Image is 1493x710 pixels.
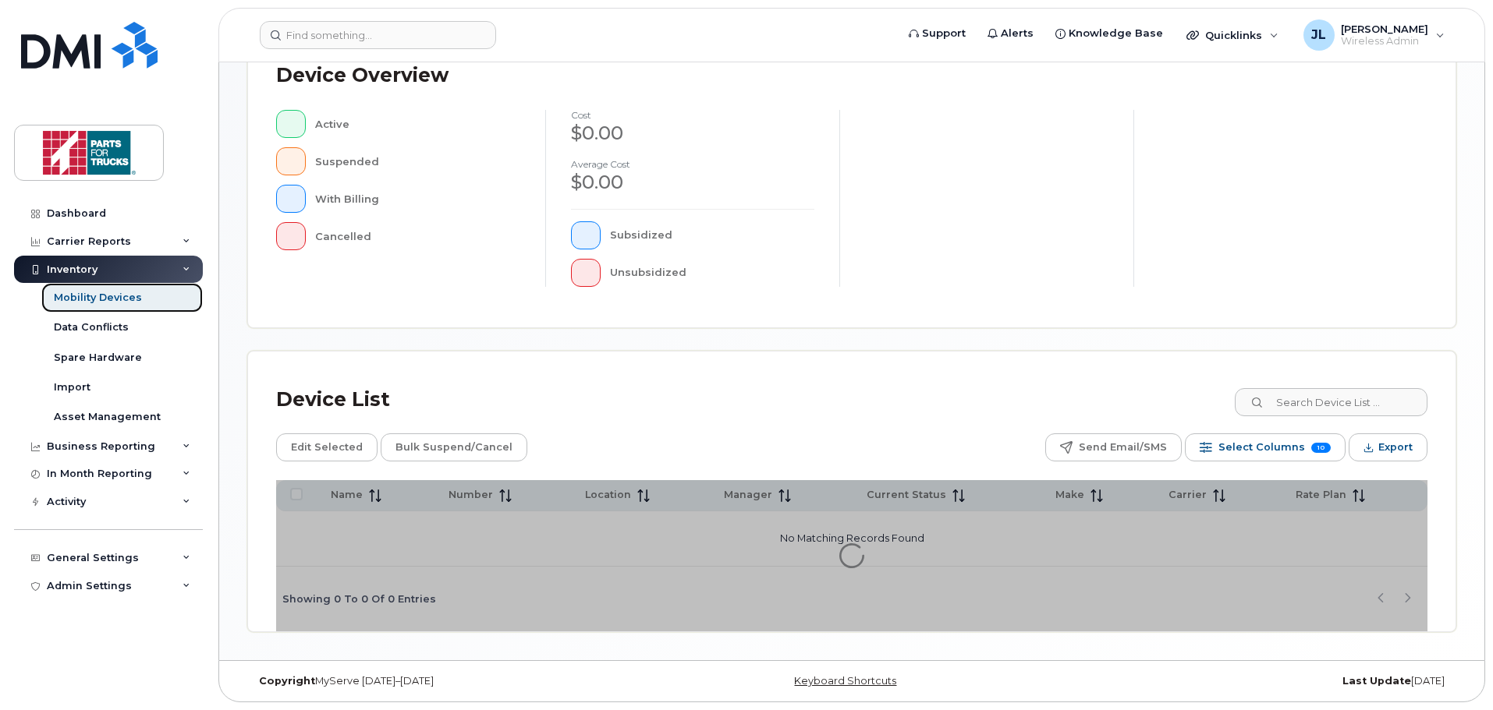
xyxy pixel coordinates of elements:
h4: Average cost [571,159,814,169]
button: Select Columns 10 [1185,433,1346,461]
div: [DATE] [1053,675,1456,687]
div: Unsubsidized [610,259,815,287]
span: Alerts [1001,26,1034,41]
span: Quicklinks [1205,29,1262,41]
button: Send Email/SMS [1045,433,1182,461]
a: Keyboard Shortcuts [794,675,896,687]
div: Jessica Lam [1293,19,1456,51]
span: Send Email/SMS [1079,436,1167,459]
span: JL [1311,26,1326,44]
div: $0.00 [571,169,814,196]
strong: Last Update [1342,675,1411,687]
div: $0.00 [571,120,814,147]
a: Support [898,18,977,49]
span: Knowledge Base [1069,26,1163,41]
div: With Billing [315,185,521,213]
span: Wireless Admin [1341,35,1428,48]
strong: Copyright [259,675,315,687]
div: Quicklinks [1176,19,1289,51]
div: Device Overview [276,55,449,96]
span: 10 [1311,443,1331,453]
a: Knowledge Base [1044,18,1174,49]
button: Bulk Suspend/Cancel [381,433,527,461]
div: MyServe [DATE]–[DATE] [247,675,651,687]
div: Subsidized [610,221,815,249]
button: Edit Selected [276,433,378,461]
input: Search Device List ... [1235,388,1427,416]
div: Cancelled [315,222,521,250]
span: Export [1378,436,1413,459]
button: Export [1349,433,1427,461]
span: Select Columns [1218,436,1305,459]
span: Bulk Suspend/Cancel [395,436,512,459]
input: Find something... [260,21,496,49]
div: Device List [276,380,390,420]
div: Suspended [315,147,521,175]
div: Active [315,110,521,138]
span: [PERSON_NAME] [1341,23,1428,35]
span: Support [922,26,966,41]
a: Alerts [977,18,1044,49]
span: Edit Selected [291,436,363,459]
h4: cost [571,110,814,120]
